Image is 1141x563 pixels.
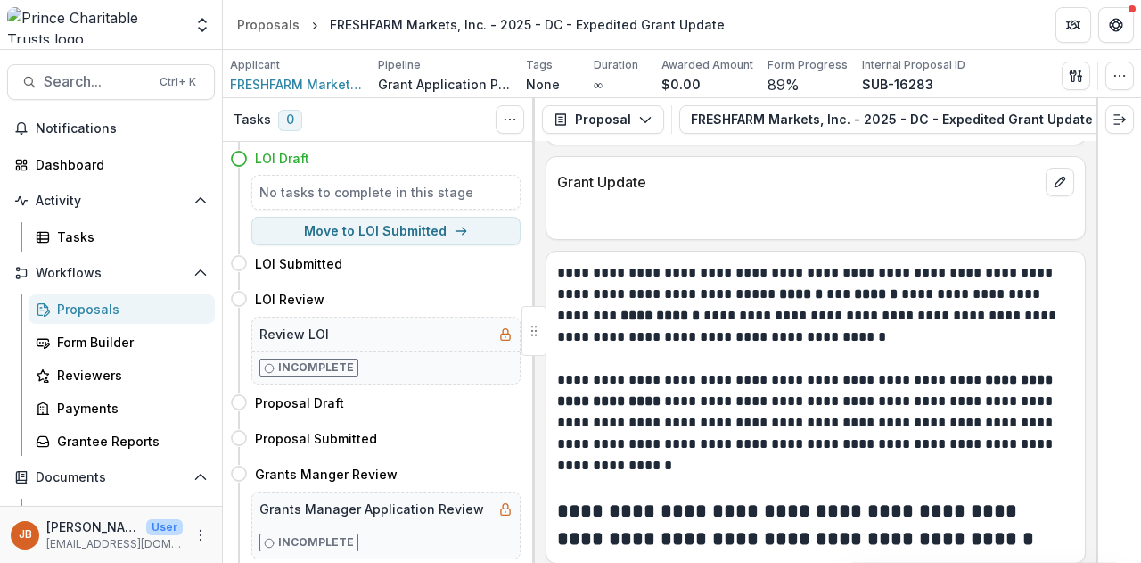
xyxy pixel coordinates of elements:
img: Prince Charitable Trusts logo [7,7,183,43]
p: Form Progress [768,57,848,73]
button: More [190,525,211,546]
div: Dashboard [36,155,201,174]
a: FRESHFARM Markets, Inc. [230,75,364,94]
p: Tags [526,57,553,73]
div: Proposals [237,15,300,34]
a: Tasks [29,222,215,252]
p: Duration [594,57,638,73]
button: Proposal [542,105,664,134]
span: Documents [36,470,186,485]
div: Reviewers [57,366,201,385]
p: Incomplete [278,534,354,551]
button: Open Workflows [7,259,215,287]
button: Open Activity [7,186,215,215]
h4: Grants Manger Review [255,465,398,484]
a: Document Templates [29,499,215,528]
p: Grant Update [557,171,1038,193]
div: Tasks [57,228,201,246]
span: Notifications [36,121,208,137]
button: Expand right [1105,105,1134,134]
p: User [146,519,183,535]
button: Partners [1055,7,1091,43]
button: Notifications [7,114,215,143]
span: Workflows [36,266,186,281]
div: Jamie Baxter [19,529,32,541]
p: Internal Proposal ID [862,57,965,73]
button: Search... [7,64,215,100]
h4: LOI Draft [255,149,309,168]
p: Applicant [230,57,280,73]
a: Grantee Reports [29,426,215,456]
div: Payments [57,399,201,418]
p: Incomplete [278,360,354,376]
a: Form Builder [29,327,215,357]
p: 89 % [768,74,800,95]
button: Toggle View Cancelled Tasks [496,105,524,134]
h4: Proposal Draft [255,393,344,412]
span: Search... [44,73,149,90]
button: Open Documents [7,463,215,492]
div: FRESHFARM Markets, Inc. - 2025 - DC - Expedited Grant Update [330,15,725,34]
a: Payments [29,393,215,423]
button: Open entity switcher [190,7,215,43]
p: SUB-16283 [862,75,933,94]
p: ∞ [594,75,603,94]
div: Document Templates [57,504,201,523]
button: edit [1046,168,1074,196]
p: Grant Application Process [378,75,512,94]
h5: Grants Manager Application Review [259,500,484,518]
a: Proposals [230,12,307,37]
span: Activity [36,194,186,209]
p: None [526,75,560,94]
div: Form Builder [57,333,201,352]
a: Reviewers [29,360,215,390]
h3: Tasks [234,112,271,128]
h4: Proposal Submitted [255,429,377,448]
span: 0 [278,110,302,131]
button: Get Help [1098,7,1134,43]
a: Dashboard [7,150,215,179]
div: Ctrl + K [156,72,200,92]
a: Proposals [29,294,215,324]
h4: LOI Review [255,290,324,309]
div: Proposals [57,300,201,319]
h5: No tasks to complete in this stage [259,183,513,202]
p: Pipeline [378,57,421,73]
p: Awarded Amount [661,57,753,73]
p: $0.00 [661,75,701,94]
button: Move to LOI Submitted [251,217,521,245]
h4: LOI Submitted [255,254,342,273]
div: Grantee Reports [57,432,201,451]
p: [PERSON_NAME] [46,517,139,536]
nav: breadcrumb [230,12,732,37]
p: [EMAIL_ADDRESS][DOMAIN_NAME] [46,536,183,552]
h5: Review LOI [259,325,329,344]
